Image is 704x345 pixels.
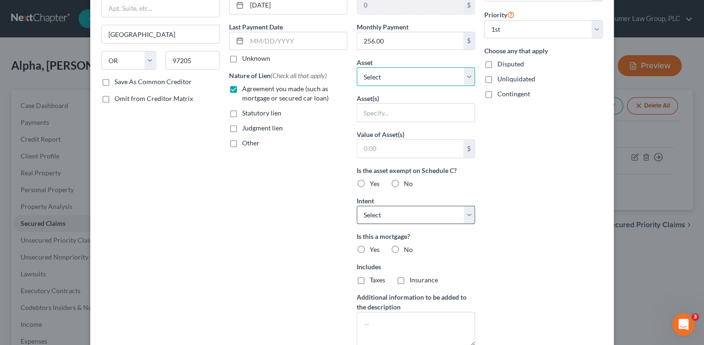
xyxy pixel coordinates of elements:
span: Taxes [370,276,385,284]
span: No [404,180,413,187]
input: Enter zip... [165,51,220,70]
span: Judgment lien [242,124,283,132]
span: 3 [691,313,699,321]
span: Disputed [497,60,524,68]
span: Insurance [409,276,438,284]
span: Yes [370,180,380,187]
label: Nature of Lien [229,71,327,80]
div: $ [463,32,474,50]
span: No [404,245,413,253]
span: Other [242,139,259,147]
span: Statutory lien [242,109,281,117]
input: 0.00 [357,140,463,158]
label: Value of Asset(s) [357,129,404,139]
label: Is this a mortgage? [357,231,475,241]
input: 0.00 [357,32,463,50]
span: Agreement you made (such as mortgage or secured car loan) [242,85,329,102]
label: Is the asset exempt on Schedule C? [357,165,475,175]
label: Monthly Payment [357,22,409,32]
label: Asset(s) [357,93,379,103]
label: Intent [357,196,374,206]
label: Choose any that apply [484,46,603,56]
span: Unliquidated [497,75,535,83]
span: Asset [357,58,373,66]
input: MM/DD/YYYY [247,32,347,50]
div: $ [463,140,474,158]
label: Unknown [242,54,270,63]
span: Yes [370,245,380,253]
span: Contingent [497,90,530,98]
span: Omit from Creditor Matrix [115,94,193,102]
input: Enter city... [102,25,219,43]
label: Save As Common Creditor [115,77,192,86]
label: Includes [357,262,475,272]
label: Additional information to be added to the description [357,292,475,312]
label: Last Payment Date [229,22,283,32]
input: Specify... [357,104,474,122]
label: Priority [484,9,515,20]
span: (Check all that apply) [271,72,327,79]
iframe: Intercom live chat [672,313,695,336]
